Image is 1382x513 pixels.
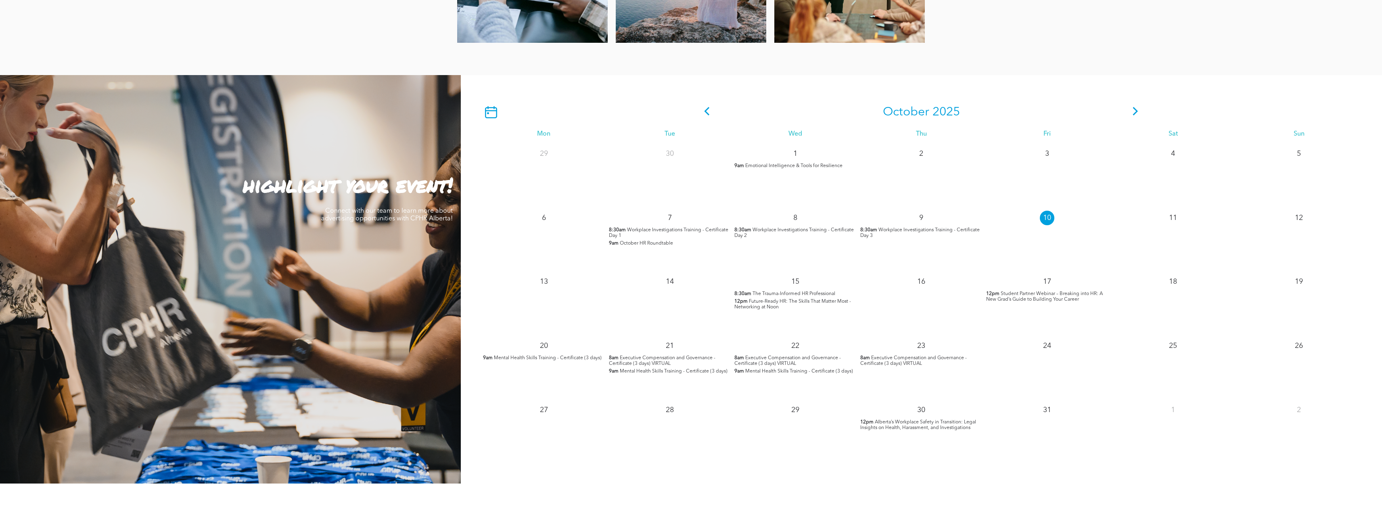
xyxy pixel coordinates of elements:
p: 23 [914,339,928,353]
span: Emotional Intelligence & Tools for Resilience [745,163,843,168]
p: 27 [537,403,551,417]
p: 30 [663,147,677,161]
span: Mental Health Skills Training - Certificate (3 days) [494,356,602,360]
span: 12pm [860,419,874,425]
span: Executive Compensation and Governance - Certificate (3 days) VIRTUAL [860,356,967,366]
span: Student Partner Webinar – Breaking into HR: A New Grad’s Guide to Building Your Career [986,291,1103,302]
span: October [883,106,929,118]
span: 12pm [734,299,748,304]
div: Thu [858,130,984,138]
span: 9am [734,163,744,169]
p: 30 [914,403,928,417]
span: 8am [734,355,744,361]
p: 16 [914,274,928,289]
div: Sun [1236,130,1362,138]
span: Connect with our team to learn more about advertising opportunities with CPHR Alberta! [321,208,453,222]
p: 11 [1166,211,1180,225]
div: Sat [1110,130,1236,138]
p: 19 [1292,274,1306,289]
p: 12 [1292,211,1306,225]
p: 2 [1292,403,1306,417]
p: 9 [914,211,928,225]
span: Alberta’s Workplace Safety in Transition: Legal Insights on Health, Harassment, and Investigations [860,420,976,430]
p: 4 [1166,147,1180,161]
p: 10 [1040,211,1054,225]
span: October HR Roundtable [620,241,673,246]
span: 2025 [932,106,960,118]
div: Tue [607,130,733,138]
span: 9am [609,369,619,374]
p: 13 [537,274,551,289]
p: 31 [1040,403,1054,417]
span: 9am [734,369,744,374]
span: 8:30am [609,227,626,233]
span: Mental Health Skills Training - Certificate (3 days) [620,369,728,374]
p: 8 [788,211,803,225]
p: 20 [537,339,551,353]
p: 18 [1166,274,1180,289]
p: 7 [663,211,677,225]
p: 17 [1040,274,1054,289]
span: Future-Ready HR: The Skills That Matter Most - Networking at Noon [734,299,851,310]
p: 6 [537,211,551,225]
span: 8am [860,355,870,361]
span: Executive Compensation and Governance - Certificate (3 days) VIRTUAL [609,356,715,366]
span: 8:30am [734,291,751,297]
p: 29 [537,147,551,161]
p: 26 [1292,339,1306,353]
span: 8am [609,355,619,361]
p: 5 [1292,147,1306,161]
span: 8:30am [734,227,751,233]
span: 8:30am [860,227,877,233]
p: 1 [788,147,803,161]
span: Workplace Investigations Training - Certificate Day 3 [860,228,980,238]
p: 1 [1166,403,1180,417]
span: Executive Compensation and Governance - Certificate (3 days) VIRTUAL [734,356,841,366]
p: 24 [1040,339,1054,353]
span: Mental Health Skills Training - Certificate (3 days) [745,369,853,374]
p: 2 [914,147,928,161]
p: 25 [1166,339,1180,353]
div: Wed [732,130,858,138]
p: 22 [788,339,803,353]
div: Mon [481,130,607,138]
span: Workplace Investigations Training - Certificate Day 2 [734,228,854,238]
p: 29 [788,403,803,417]
strong: highlight your event! [243,170,453,199]
span: The Trauma-Informed HR Professional [753,291,835,296]
span: Workplace Investigations Training - Certificate Day 1 [609,228,728,238]
div: Fri [984,130,1110,138]
p: 3 [1040,147,1054,161]
p: 28 [663,403,677,417]
p: 14 [663,274,677,289]
span: 12pm [986,291,999,297]
p: 21 [663,339,677,353]
span: 9am [483,355,493,361]
p: 15 [788,274,803,289]
span: 9am [609,241,619,246]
